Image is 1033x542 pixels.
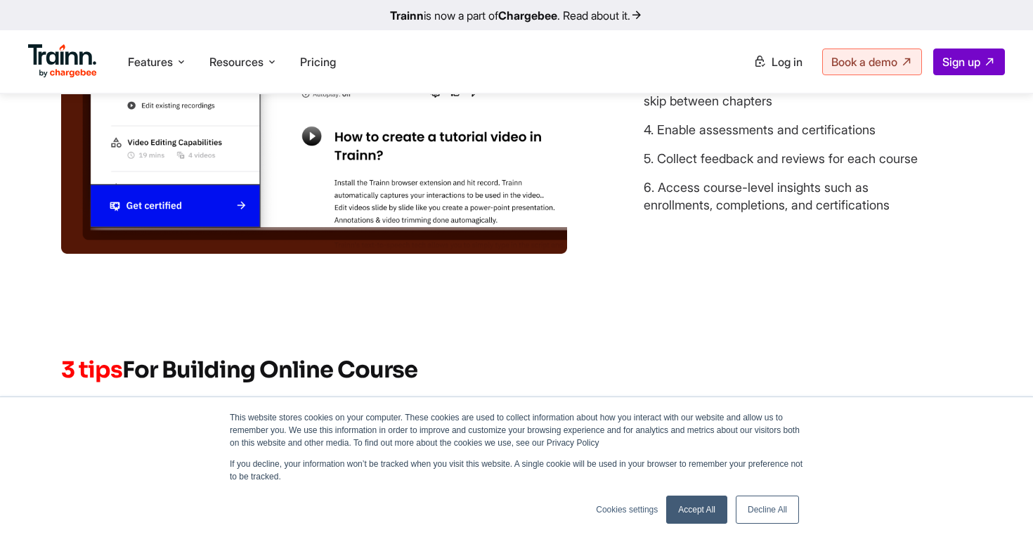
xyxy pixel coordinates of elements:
[822,49,922,75] a: Book a demo
[128,54,173,70] span: Features
[644,121,932,138] p: 4. Enable assessments and certifications
[831,55,897,69] span: Book a demo
[644,150,932,167] p: 5. Collect feedback and reviews for each course
[596,503,658,516] a: Cookies settings
[230,411,803,449] p: This website stores cookies on your computer. These cookies are used to collect information about...
[498,8,557,22] b: Chargebee
[61,356,122,384] span: 3 tips
[230,458,803,483] p: If you decline, your information won’t be tracked when you visit this website. A single cookie wi...
[736,496,799,524] a: Decline All
[209,54,264,70] span: Resources
[61,356,972,385] h3: For Building Online Course
[772,55,803,69] span: Log in
[28,44,97,78] img: Trainn Logo
[942,55,980,69] span: Sign up
[390,8,424,22] b: Trainn
[745,49,811,75] a: Log in
[666,496,727,524] a: Accept All
[644,179,932,214] p: 6. Access course-level insights such as enrollments, completions, and certifications
[933,49,1005,75] a: Sign up
[300,55,336,69] a: Pricing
